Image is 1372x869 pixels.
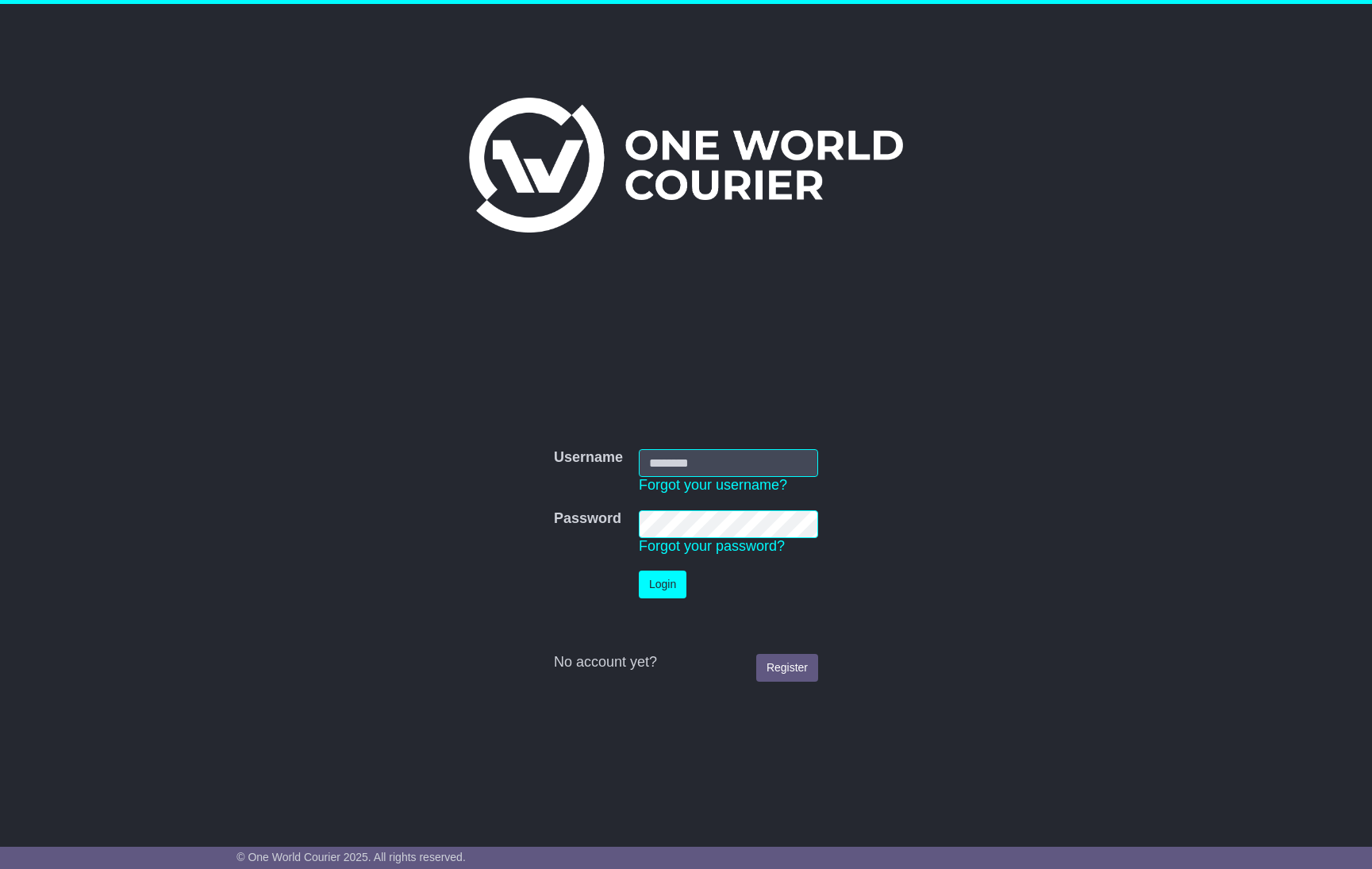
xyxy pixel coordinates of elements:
[639,571,686,598] button: Login
[469,98,902,233] img: One World
[639,538,785,554] a: Forgot your password?
[554,510,621,528] label: Password
[554,654,818,671] div: No account yet?
[236,851,466,863] span: © One World Courier 2025. All rights reserved.
[554,449,623,467] label: Username
[756,654,818,682] a: Register
[639,477,787,493] a: Forgot your username?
